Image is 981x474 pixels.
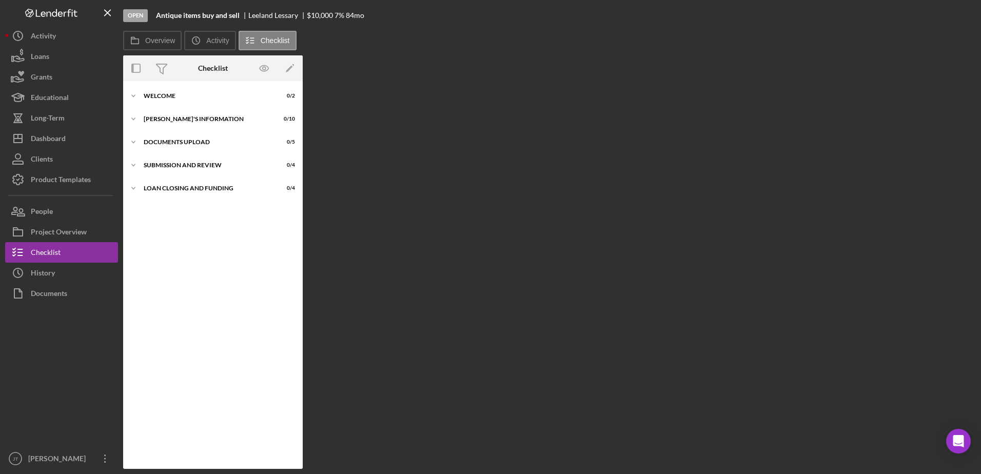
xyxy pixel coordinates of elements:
[5,201,118,222] button: People
[144,139,269,145] div: DOCUMENTS UPLOAD
[123,9,148,22] div: Open
[31,242,61,265] div: Checklist
[31,201,53,224] div: People
[5,46,118,67] button: Loans
[5,448,118,469] button: JT[PERSON_NAME]
[248,11,307,19] div: Leeland Lessary
[144,116,269,122] div: [PERSON_NAME]'S INFORMATION
[144,93,269,99] div: WELCOME
[31,26,56,49] div: Activity
[5,67,118,87] button: Grants
[277,93,295,99] div: 0 / 2
[26,448,92,471] div: [PERSON_NAME]
[31,263,55,286] div: History
[5,149,118,169] button: Clients
[144,162,269,168] div: SUBMISSION AND REVIEW
[31,128,66,151] div: Dashboard
[5,283,118,304] button: Documents
[277,162,295,168] div: 0 / 4
[13,456,18,462] text: JT
[31,283,67,306] div: Documents
[31,108,65,131] div: Long-Term
[144,185,269,191] div: LOAN CLOSING AND FUNDING
[184,31,236,50] button: Activity
[206,36,229,45] label: Activity
[31,149,53,172] div: Clients
[307,11,333,19] span: $10,000
[5,263,118,283] button: History
[239,31,297,50] button: Checklist
[335,11,344,19] div: 7 %
[5,26,118,46] button: Activity
[5,128,118,149] button: Dashboard
[31,169,91,192] div: Product Templates
[277,116,295,122] div: 0 / 10
[5,222,118,242] button: Project Overview
[31,222,87,245] div: Project Overview
[198,64,228,72] div: Checklist
[145,36,175,45] label: Overview
[261,36,290,45] label: Checklist
[5,108,118,128] button: Long-Term
[277,139,295,145] div: 0 / 5
[123,31,182,50] button: Overview
[5,242,118,263] button: Checklist
[31,67,52,90] div: Grants
[346,11,364,19] div: 84 mo
[156,11,240,19] b: Antique items buy and sell
[5,87,118,108] button: Educational
[5,169,118,190] button: Product Templates
[277,185,295,191] div: 0 / 4
[31,46,49,69] div: Loans
[31,87,69,110] div: Educational
[946,429,971,453] div: Open Intercom Messenger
